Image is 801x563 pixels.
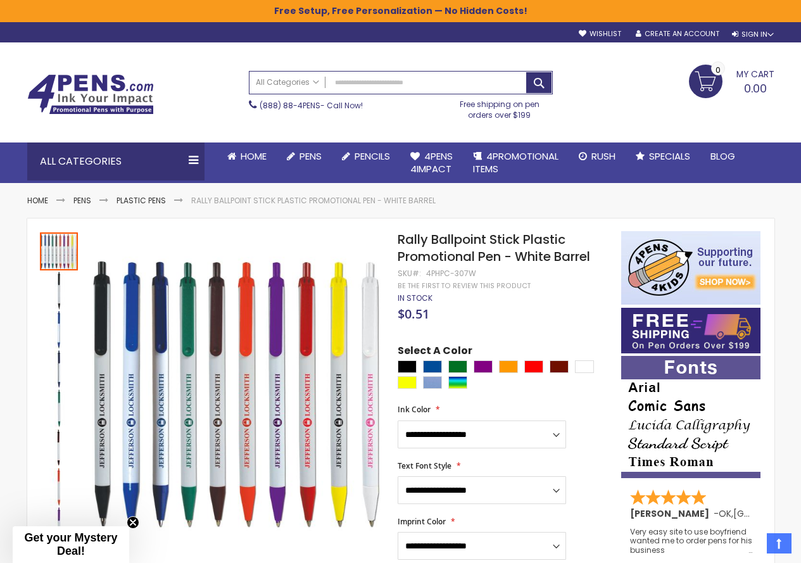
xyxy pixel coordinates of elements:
[217,142,277,170] a: Home
[256,77,319,87] span: All Categories
[40,467,79,506] div: Rally Ballpoint Stick Plastic Promotional Pen - White Barrel
[398,293,432,303] span: In stock
[400,142,463,184] a: 4Pens4impact
[621,356,760,478] img: font-personalization-examples
[398,268,421,279] strong: SKU
[40,429,78,467] img: Rally Ballpoint Stick Plastic Promotional Pen - White Barrel
[117,195,166,206] a: Plastic Pens
[27,142,205,180] div: All Categories
[621,231,760,305] img: 4pens 4 kids
[398,344,472,361] span: Select A Color
[355,149,390,163] span: Pencils
[40,506,79,545] div: Rally Ballpoint Stick Plastic Promotional Pen - White Barrel
[398,460,451,471] span: Text Font Style
[448,360,467,373] div: Green
[241,149,267,163] span: Home
[474,360,493,373] div: Purple
[499,360,518,373] div: Orange
[398,293,432,303] div: Availability
[710,149,735,163] span: Blog
[191,196,436,206] li: Rally Ballpoint Stick Plastic Promotional Pen - White Barrel
[260,100,320,111] a: (888) 88-4PENS
[27,195,48,206] a: Home
[277,142,332,170] a: Pens
[744,80,767,96] span: 0.00
[13,526,129,563] div: Get your Mystery Deal!Close teaser
[689,65,774,96] a: 0.00 0
[40,468,78,506] img: Rally Ballpoint Stick Plastic Promotional Pen - White Barrel
[398,516,446,527] span: Imprint Color
[40,388,79,427] div: Rally Ballpoint Stick Plastic Promotional Pen - White Barrel
[40,270,79,310] div: Rally Ballpoint Stick Plastic Promotional Pen - White Barrel
[40,427,79,467] div: Rally Ballpoint Stick Plastic Promotional Pen - White Barrel
[767,533,792,554] a: Top
[423,360,442,373] div: Dark Blue
[27,74,154,115] img: 4Pens Custom Pens and Promotional Products
[398,376,417,389] div: Yellow
[732,30,774,39] div: Sign In
[40,310,79,349] div: Rally Ballpoint Stick Plastic Promotional Pen - White Barrel
[398,404,431,415] span: Ink Color
[40,507,78,545] img: Rally Ballpoint Stick Plastic Promotional Pen - White Barrel
[550,360,569,373] div: Maroon
[40,350,78,388] img: Rally Ballpoint Stick Plastic Promotional Pen - White Barrel
[626,142,700,170] a: Specials
[24,531,117,557] span: Get your Mystery Deal!
[473,149,558,175] span: 4PROMOTIONAL ITEMS
[448,376,467,389] div: Assorted
[73,195,91,206] a: Pens
[398,281,531,291] a: Be the first to review this product
[423,376,442,389] div: Pacific Blue
[398,360,417,373] div: Black
[40,389,78,427] img: Rally Ballpoint Stick Plastic Promotional Pen - White Barrel
[398,231,590,265] span: Rally Ballpoint Stick Plastic Promotional Pen - White Barrel
[426,269,476,279] div: 4PHPC-307W
[630,507,714,520] span: [PERSON_NAME]
[127,516,139,529] button: Close teaser
[719,507,731,520] span: OK
[40,311,78,349] img: Rally Ballpoint Stick Plastic Promotional Pen - White Barrel
[332,142,400,170] a: Pencils
[446,94,553,120] div: Free shipping on pen orders over $199
[300,149,322,163] span: Pens
[398,305,429,322] span: $0.51
[40,349,79,388] div: Rally Ballpoint Stick Plastic Promotional Pen - White Barrel
[260,100,363,111] span: - Call Now!
[579,29,621,39] a: Wishlist
[249,72,325,92] a: All Categories
[410,149,453,175] span: 4Pens 4impact
[621,308,760,353] img: Free shipping on orders over $199
[569,142,626,170] a: Rush
[92,250,381,539] img: Rally Ballpoint Stick Plastic Promotional Pen - White Barrel
[649,149,690,163] span: Specials
[636,29,719,39] a: Create an Account
[630,528,753,555] div: Very easy site to use boyfriend wanted me to order pens for his business
[524,360,543,373] div: Red
[575,360,594,373] div: White
[716,64,721,76] span: 0
[40,272,78,310] img: Rally Ballpoint Stick Plastic Promotional Pen - White Barrel
[40,231,79,270] div: Rally Ballpoint Stick Plastic Promotional Pen - White Barrel
[700,142,745,170] a: Blog
[463,142,569,184] a: 4PROMOTIONALITEMS
[591,149,615,163] span: Rush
